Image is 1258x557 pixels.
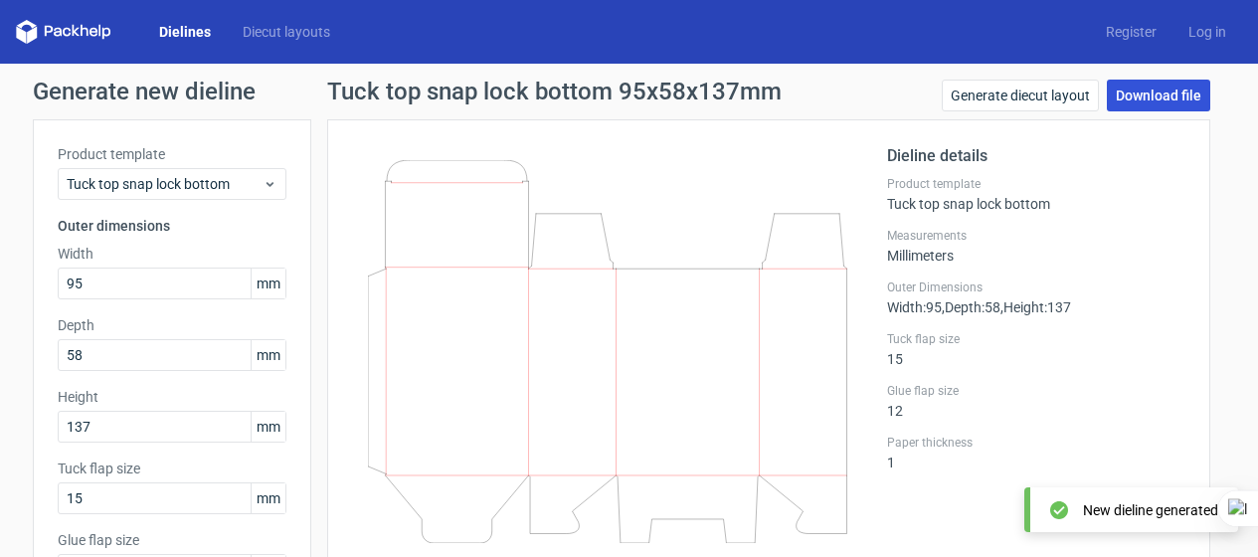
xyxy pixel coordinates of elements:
div: 15 [887,331,1185,367]
label: Outer Dimensions [887,279,1185,295]
a: Register [1090,22,1172,42]
h1: Tuck top snap lock bottom 95x58x137mm [327,80,782,103]
h3: Outer dimensions [58,216,286,236]
a: Dielines [143,22,227,42]
h1: Generate new dieline [33,80,1226,103]
div: New dieline generated [1083,500,1218,520]
span: Width : 95 [887,299,942,315]
a: Log in [1172,22,1242,42]
div: Tuck top snap lock bottom [887,176,1185,212]
span: mm [251,269,285,298]
label: Height [58,387,286,407]
label: Glue flap size [58,530,286,550]
div: 1 [887,435,1185,470]
label: Tuck flap size [58,459,286,478]
label: Product template [887,176,1185,192]
label: Paper thickness [887,435,1185,451]
h2: Dieline details [887,144,1185,168]
span: , Height : 137 [1000,299,1071,315]
label: Measurements [887,228,1185,244]
div: 12 [887,383,1185,419]
span: Tuck top snap lock bottom [67,174,263,194]
div: Millimeters [887,228,1185,264]
span: , Depth : 58 [942,299,1000,315]
span: mm [251,340,285,370]
span: mm [251,412,285,442]
label: Tuck flap size [887,331,1185,347]
span: mm [251,483,285,513]
label: Product template [58,144,286,164]
a: Download file [1107,80,1210,111]
label: Glue flap size [887,383,1185,399]
label: Depth [58,315,286,335]
label: Width [58,244,286,264]
a: Diecut layouts [227,22,346,42]
a: Generate diecut layout [942,80,1099,111]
